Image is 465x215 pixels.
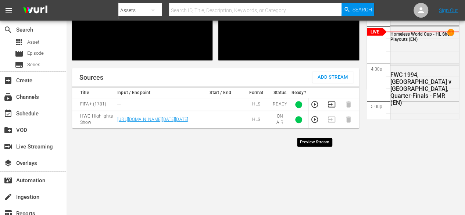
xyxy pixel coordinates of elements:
button: Add Stream [312,72,354,83]
span: Series [15,60,24,69]
span: Schedule [4,109,12,118]
button: Transition [328,100,336,108]
span: 1 [447,29,454,36]
th: Start / End [199,88,242,98]
td: HWC Highlights Show [72,111,115,128]
span: Live Streaming [4,142,12,151]
span: Series [27,61,40,68]
td: HLS [242,111,271,128]
h1: Sources [79,74,103,81]
span: Episode [15,49,24,58]
th: Title [72,88,115,98]
a: Sign Out [439,7,458,13]
span: VOD [4,126,12,135]
span: Create [4,76,12,85]
td: READY [271,98,289,111]
td: ON AIR [271,111,289,128]
span: Channels [4,93,12,101]
span: Asset [15,38,24,47]
th: Input / Endpoint [115,88,199,98]
span: Homeless World Cup - HL Show Playouts (EN) [390,32,453,42]
button: Search [341,3,374,16]
th: Ready? [289,88,308,98]
th: Status [271,88,289,98]
img: ans4CAIJ8jUAAAAAAAAAAAAAAAAAAAAAAAAgQb4GAAAAAAAAAAAAAAAAAAAAAAAAJMjXAAAAAAAAAAAAAAAAAAAAAAAAgAT5G... [18,2,53,19]
td: FIFA+ (1781) [72,98,115,111]
span: Ingestion [4,193,12,201]
th: Format [242,88,271,98]
span: Overlays [4,159,12,168]
span: Add Stream [318,73,348,82]
span: menu [4,6,13,15]
div: FWC 1994, [GEOGRAPHIC_DATA] v [GEOGRAPHIC_DATA], Quarter-Finals - FMR (EN) [390,71,457,106]
button: Preview Stream [311,100,319,108]
span: Search [353,3,372,16]
span: Episode [27,50,44,57]
span: Automation [4,176,12,185]
td: HLS [242,98,271,111]
td: --- [115,98,199,111]
a: [URL][DOMAIN_NAME][DATE][DATE] [117,117,188,122]
span: Asset [27,39,39,46]
span: Search [4,25,12,34]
